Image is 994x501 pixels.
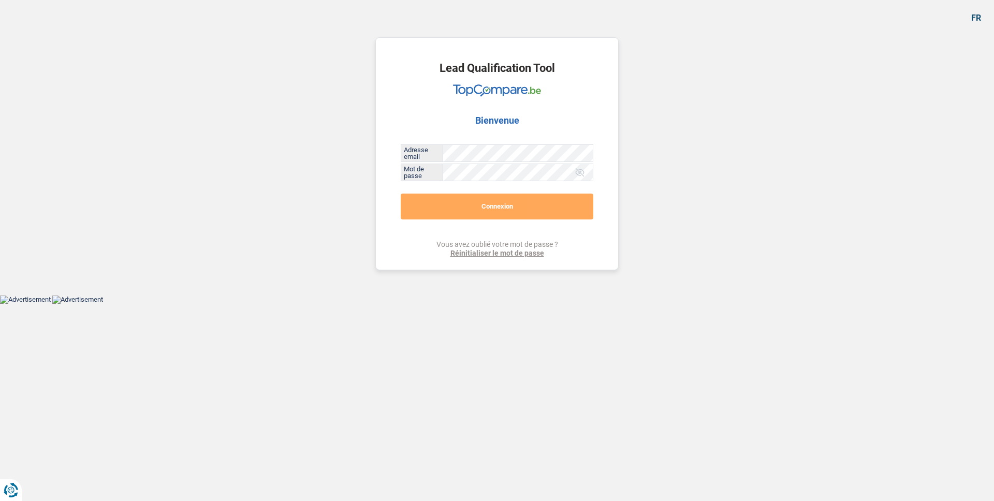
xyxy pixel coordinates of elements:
[436,249,558,258] a: Réinitialiser le mot de passe
[401,145,443,161] label: Adresse email
[453,84,541,97] img: TopCompare Logo
[401,164,443,181] label: Mot de passe
[475,115,519,126] h2: Bienvenue
[440,63,555,74] h1: Lead Qualification Tool
[971,13,981,23] div: fr
[401,194,593,219] button: Connexion
[436,240,558,258] div: Vous avez oublié votre mot de passe ?
[52,296,103,304] img: Advertisement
